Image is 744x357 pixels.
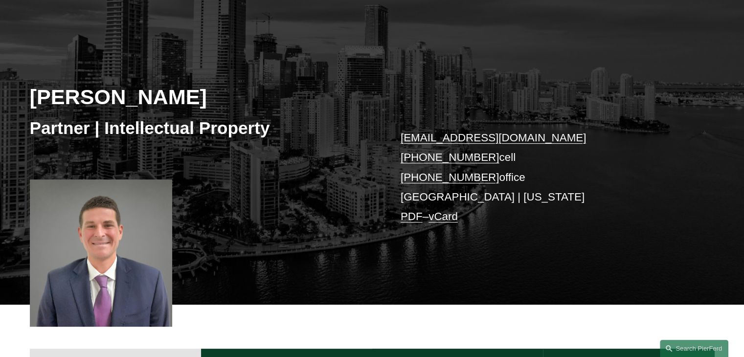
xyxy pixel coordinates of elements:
[401,210,423,223] a: PDF
[30,84,372,110] h2: [PERSON_NAME]
[428,210,458,223] a: vCard
[401,171,499,183] a: [PHONE_NUMBER]
[401,132,586,144] a: [EMAIL_ADDRESS][DOMAIN_NAME]
[401,128,686,227] p: cell office [GEOGRAPHIC_DATA] | [US_STATE] –
[401,151,499,163] a: [PHONE_NUMBER]
[660,340,728,357] a: Search this site
[30,117,372,139] h3: Partner | Intellectual Property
